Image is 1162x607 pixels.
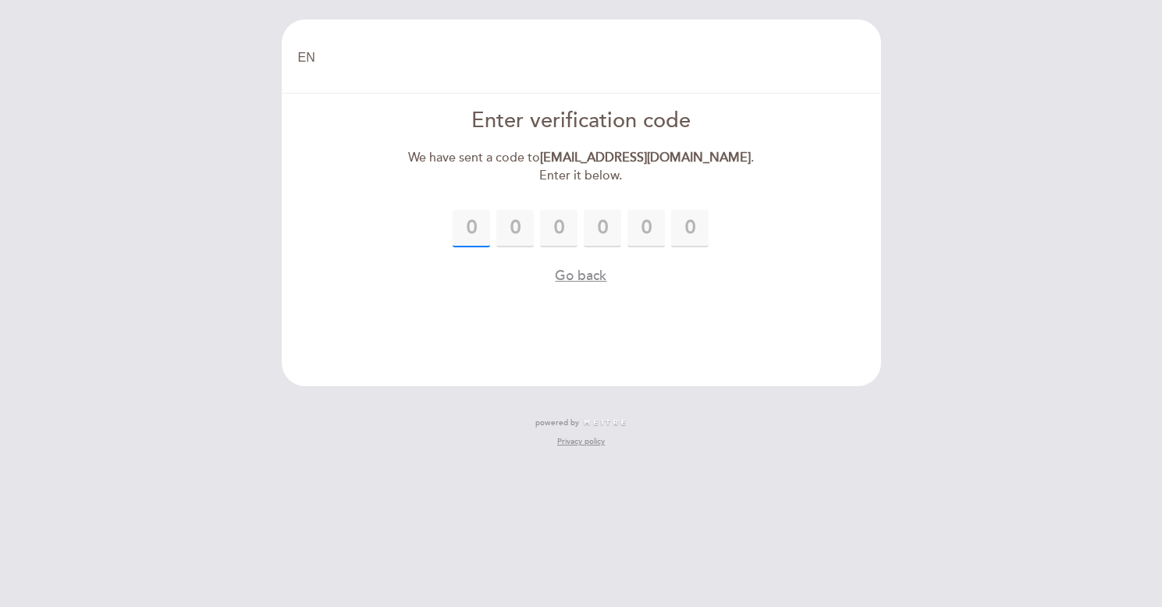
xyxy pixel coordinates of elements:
[583,419,627,427] img: MEITRE
[671,210,709,247] input: 0
[540,210,577,247] input: 0
[584,210,621,247] input: 0
[402,149,760,185] div: We have sent a code to . Enter it below.
[535,417,579,428] span: powered by
[540,150,751,165] strong: [EMAIL_ADDRESS][DOMAIN_NAME]
[402,106,760,137] div: Enter verification code
[496,210,534,247] input: 0
[557,436,605,447] a: Privacy policy
[555,266,606,286] button: Go back
[535,417,627,428] a: powered by
[453,210,490,247] input: 0
[627,210,665,247] input: 0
